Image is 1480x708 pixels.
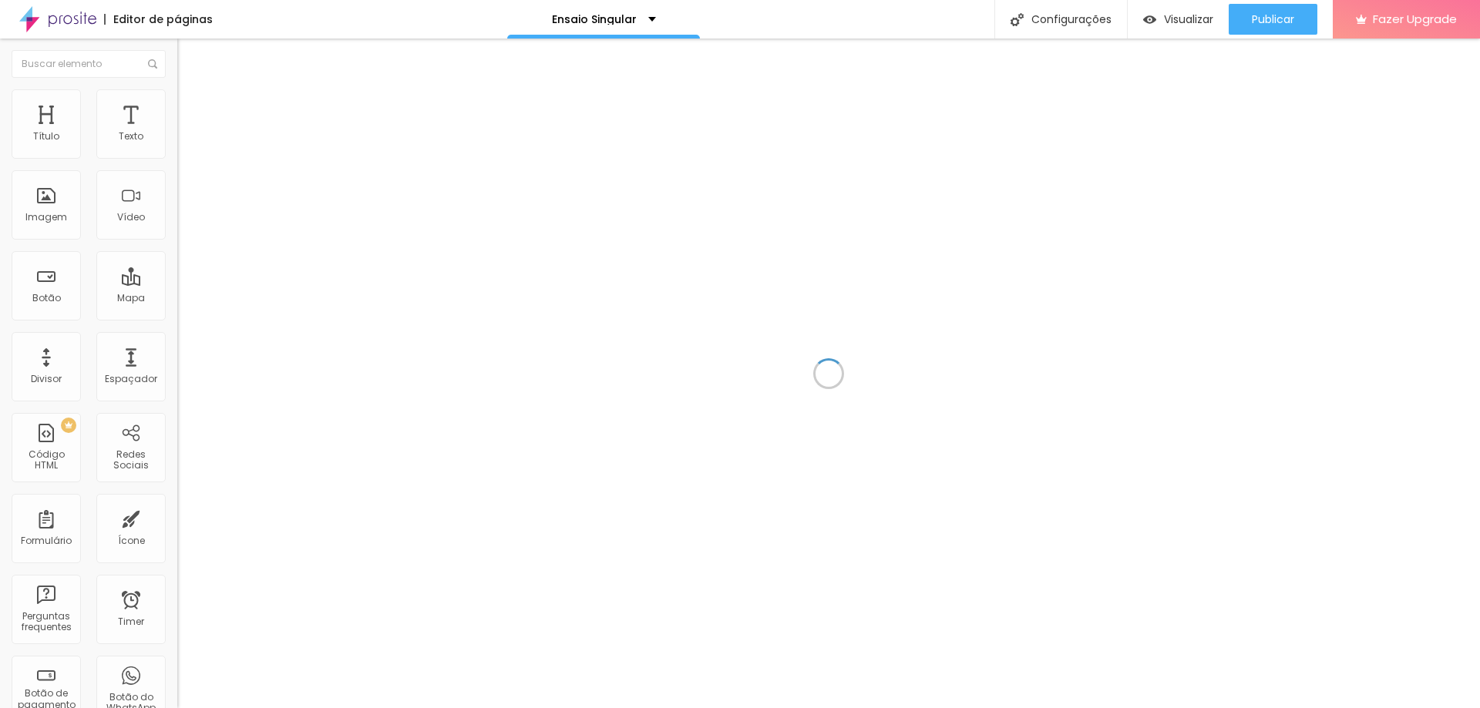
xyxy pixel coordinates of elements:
div: Texto [119,131,143,142]
span: Visualizar [1164,13,1213,25]
input: Buscar elemento [12,50,166,78]
div: Espaçador [105,374,157,384]
div: Título [33,131,59,142]
div: Vídeo [117,212,145,223]
span: Fazer Upgrade [1373,12,1457,25]
div: Botão [32,293,61,304]
div: Divisor [31,374,62,384]
button: Visualizar [1128,4,1229,35]
img: Icone [148,59,157,69]
div: Mapa [117,293,145,304]
div: Formulário [21,535,72,546]
div: Timer [118,616,144,627]
div: Redes Sociais [100,449,161,471]
button: Publicar [1229,4,1317,35]
div: Ícone [118,535,145,546]
div: Código HTML [15,449,76,471]
span: Publicar [1252,13,1294,25]
div: Imagem [25,212,67,223]
img: view-1.svg [1143,13,1156,26]
div: Perguntas frequentes [15,611,76,633]
div: Editor de páginas [104,14,213,25]
img: Icone [1011,13,1024,26]
p: Ensaio Singular [552,14,637,25]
